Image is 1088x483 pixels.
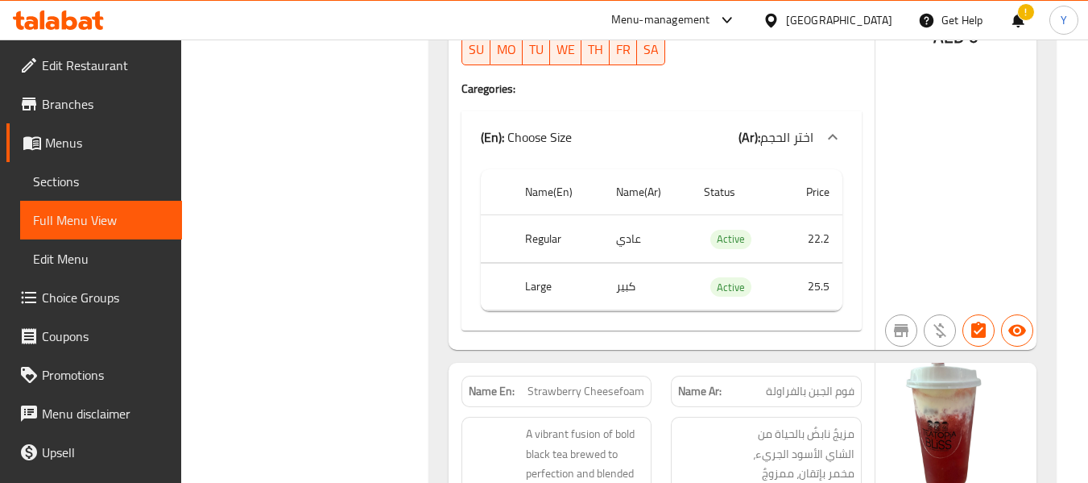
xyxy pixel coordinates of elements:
[512,169,603,215] th: Name(En)
[781,215,842,263] td: 22.2
[33,210,169,230] span: Full Menu View
[461,111,862,163] div: (En): Choose Size(Ar):اختر الحجم
[588,38,603,61] span: TH
[481,169,842,311] table: choices table
[611,10,710,30] div: Menu-management
[6,46,182,85] a: Edit Restaurant
[710,278,751,297] span: Active
[42,56,169,75] span: Edit Restaurant
[581,33,610,65] button: TH
[885,314,917,347] button: Not branch specific item
[781,169,842,215] th: Price
[691,169,782,215] th: Status
[42,327,169,346] span: Coupons
[42,288,169,307] span: Choice Groups
[469,383,515,400] strong: Name En:
[766,383,854,400] span: فوم الجبن بالفراولة
[45,133,169,152] span: Menus
[42,443,169,462] span: Upsell
[6,356,182,394] a: Promotions
[550,33,581,65] button: WE
[710,277,751,297] div: Active
[1061,11,1067,29] span: Y
[6,85,182,123] a: Branches
[527,383,644,400] span: Strawberry Cheesefoam
[20,239,182,278] a: Edit Menu
[481,127,572,147] p: Choose Size
[710,230,751,249] div: Active
[6,317,182,356] a: Coupons
[781,263,842,310] td: 25.5
[529,38,544,61] span: TU
[556,38,575,61] span: WE
[603,263,691,310] td: كبير
[33,249,169,269] span: Edit Menu
[523,33,550,65] button: TU
[42,365,169,385] span: Promotions
[603,169,691,215] th: Name(Ar)
[20,201,182,239] a: Full Menu View
[6,394,182,433] a: Menu disclaimer
[33,172,169,191] span: Sections
[42,404,169,423] span: Menu disclaimer
[469,38,484,61] span: SU
[616,38,631,61] span: FR
[786,11,892,29] div: [GEOGRAPHIC_DATA]
[481,125,504,149] b: (En):
[1001,314,1033,347] button: Available
[678,383,722,400] strong: Name Ar:
[20,162,182,201] a: Sections
[962,314,995,347] button: Has choices
[738,125,760,149] b: (Ar):
[924,314,956,347] button: Purchased item
[637,33,665,65] button: SA
[461,33,490,65] button: SU
[512,215,603,263] th: Regular
[710,230,751,248] span: Active
[643,38,659,61] span: SA
[6,278,182,317] a: Choice Groups
[461,81,862,97] h4: Caregories:
[603,215,691,263] td: عادي
[42,94,169,114] span: Branches
[512,263,603,310] th: Large
[6,123,182,162] a: Menus
[6,433,182,472] a: Upsell
[610,33,637,65] button: FR
[760,125,813,149] span: اختر الحجم
[490,33,523,65] button: MO
[497,38,516,61] span: MO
